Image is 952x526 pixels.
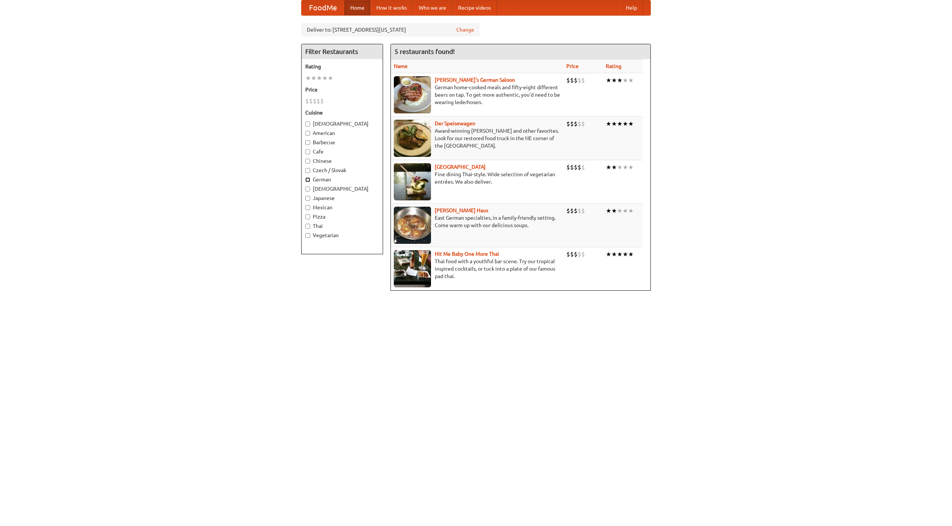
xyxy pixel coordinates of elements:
ng-pluralize: 5 restaurants found! [395,48,455,55]
li: ★ [316,74,322,82]
li: ★ [617,250,623,258]
li: $ [581,207,585,215]
a: Name [394,63,408,69]
a: [PERSON_NAME] Haus [435,207,488,213]
li: $ [581,163,585,171]
li: $ [566,120,570,128]
li: ★ [611,76,617,84]
li: $ [578,207,581,215]
li: $ [581,76,585,84]
input: American [305,131,310,136]
li: $ [570,163,574,171]
li: ★ [322,74,328,82]
li: ★ [623,207,628,215]
li: $ [570,207,574,215]
li: ★ [623,120,628,128]
a: [PERSON_NAME]'s German Saloon [435,77,515,83]
a: FoodMe [302,0,344,15]
li: $ [578,120,581,128]
li: ★ [606,207,611,215]
li: ★ [311,74,316,82]
label: Mexican [305,204,379,211]
li: $ [566,163,570,171]
li: ★ [617,207,623,215]
li: $ [574,163,578,171]
a: Change [456,26,474,33]
h4: Filter Restaurants [302,44,383,59]
img: esthers.jpg [394,76,431,113]
li: $ [570,76,574,84]
li: $ [578,250,581,258]
input: Thai [305,224,310,229]
a: Home [344,0,370,15]
label: Barbecue [305,139,379,146]
p: Award-winning [PERSON_NAME] and other favorites. Look for our restored food truck in the NE corne... [394,127,560,149]
li: ★ [623,76,628,84]
input: [DEMOGRAPHIC_DATA] [305,122,310,126]
li: ★ [623,163,628,171]
label: American [305,129,379,137]
a: [GEOGRAPHIC_DATA] [435,164,486,170]
img: satay.jpg [394,163,431,200]
li: $ [574,207,578,215]
li: $ [574,250,578,258]
li: $ [578,76,581,84]
input: Chinese [305,159,310,164]
li: ★ [606,76,611,84]
li: $ [566,207,570,215]
input: [DEMOGRAPHIC_DATA] [305,187,310,191]
li: $ [581,250,585,258]
h5: Cuisine [305,109,379,116]
li: $ [566,76,570,84]
li: $ [316,97,320,105]
li: ★ [606,250,611,258]
input: Czech / Slovak [305,168,310,173]
li: $ [313,97,316,105]
label: Vegetarian [305,232,379,239]
label: Chinese [305,157,379,165]
a: Help [620,0,643,15]
p: German home-cooked meals and fifty-eight different beers on tap. To get more authentic, you'd nee... [394,84,560,106]
input: Barbecue [305,140,310,145]
li: ★ [606,163,611,171]
a: Der Speisewagen [435,120,475,126]
li: ★ [328,74,333,82]
h5: Price [305,86,379,93]
li: ★ [611,250,617,258]
li: $ [305,97,309,105]
h5: Rating [305,63,379,70]
img: kohlhaus.jpg [394,207,431,244]
li: ★ [623,250,628,258]
li: ★ [617,163,623,171]
li: $ [578,163,581,171]
p: Thai food with a youthful bar scene. Try our tropical inspired cocktails, or tuck into a plate of... [394,258,560,280]
a: Rating [606,63,621,69]
input: Mexican [305,205,310,210]
input: German [305,177,310,182]
li: ★ [628,163,634,171]
img: babythai.jpg [394,250,431,287]
label: Thai [305,222,379,230]
input: Vegetarian [305,233,310,238]
li: ★ [611,120,617,128]
li: ★ [628,250,634,258]
li: $ [566,250,570,258]
li: $ [581,120,585,128]
input: Cafe [305,149,310,154]
a: Price [566,63,579,69]
label: Japanese [305,194,379,202]
input: Pizza [305,214,310,219]
a: Hit Me Baby One More Thai [435,251,499,257]
div: Deliver to: [STREET_ADDRESS][US_STATE] [301,23,480,36]
a: How it works [370,0,413,15]
label: [DEMOGRAPHIC_DATA] [305,120,379,128]
li: $ [570,250,574,258]
li: ★ [305,74,311,82]
li: $ [574,120,578,128]
li: ★ [611,163,617,171]
input: Japanese [305,196,310,201]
